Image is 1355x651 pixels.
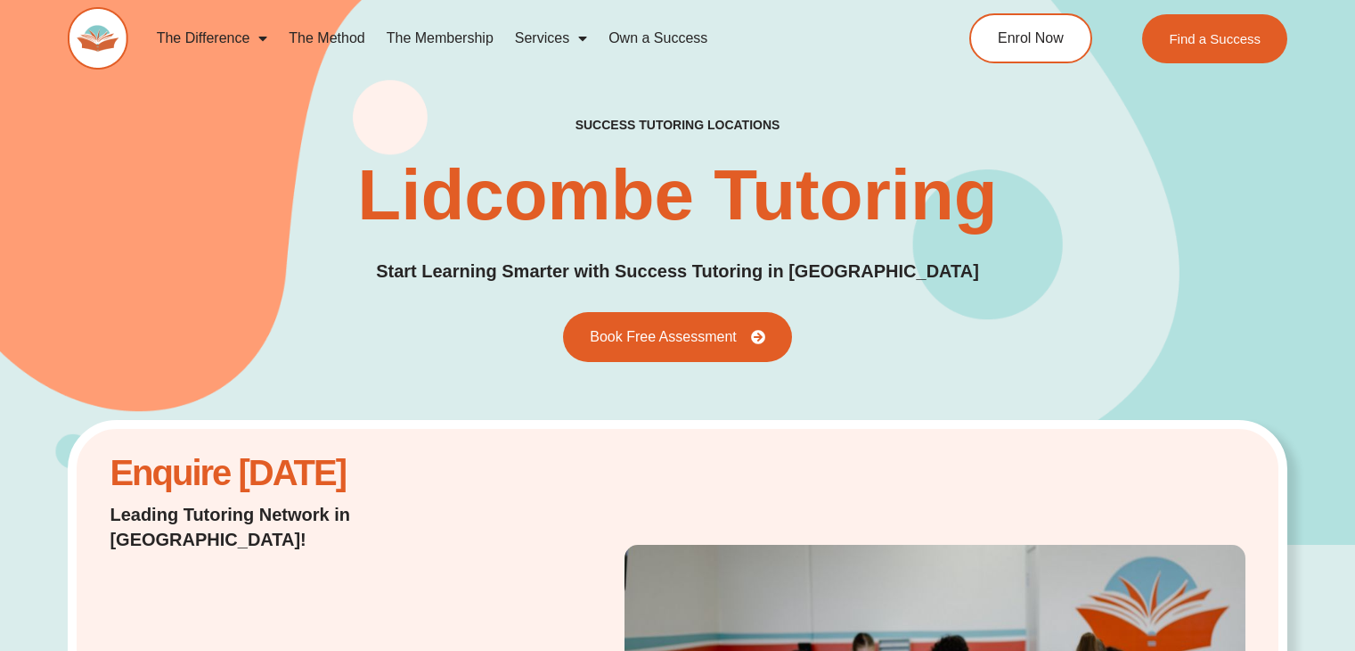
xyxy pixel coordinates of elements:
h2: success tutoring locations [575,117,780,133]
a: The Method [278,18,375,59]
a: Book Free Assessment [563,312,792,362]
nav: Menu [146,18,900,59]
span: Enrol Now [998,31,1064,45]
a: Enrol Now [969,13,1092,63]
a: The Membership [376,18,504,59]
a: Services [504,18,598,59]
a: Own a Success [598,18,718,59]
span: Find a Success [1169,32,1261,45]
a: The Difference [146,18,279,59]
p: Leading Tutoring Network in [GEOGRAPHIC_DATA]! [110,502,518,552]
p: Start Learning Smarter with Success Tutoring in [GEOGRAPHIC_DATA] [376,258,979,285]
h2: Enquire [DATE] [110,462,518,484]
span: Book Free Assessment [590,330,737,344]
h1: Lidcombe Tutoring [357,160,997,231]
a: Find a Success [1142,14,1287,63]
